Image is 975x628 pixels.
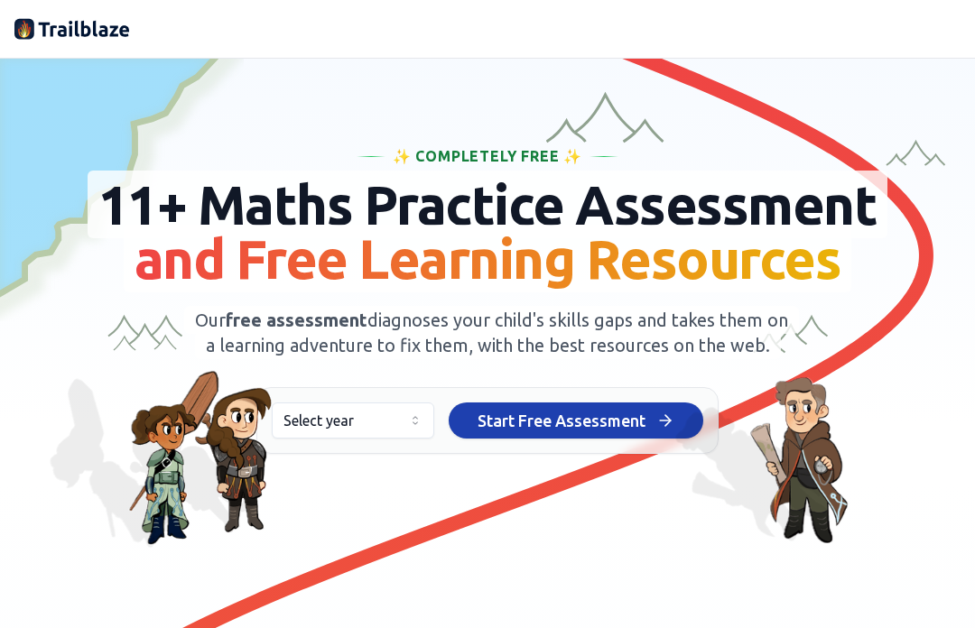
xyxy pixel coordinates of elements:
[449,402,703,439] button: Start Free Assessment
[393,145,582,167] span: ✨ Completely Free ✨
[135,228,841,289] span: and Free Learning Resources
[478,408,645,433] span: Start Free Assessment
[88,171,888,292] span: 11+ Maths Practice Assessment
[226,309,367,330] span: free assessment
[184,306,799,359] span: Our diagnoses your child's skills gaps and takes them on a learning adventure to fix them, with t...
[14,14,130,43] img: Trailblaze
